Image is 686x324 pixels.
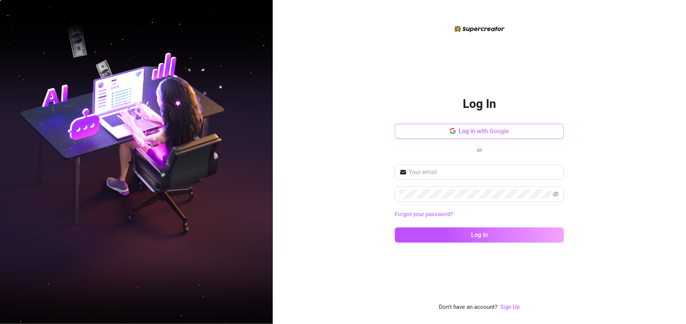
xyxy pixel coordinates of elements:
[439,303,498,312] span: Don't have an account?
[553,191,559,197] span: eye-invisible
[477,146,482,153] span: or
[501,303,520,312] a: Sign Up
[471,231,488,238] span: Log in
[459,128,509,135] span: Log in with Google
[463,96,496,112] h2: Log In
[395,210,564,219] a: Forgot your password?
[395,211,453,218] a: Forgot your password?
[501,304,520,310] a: Sign Up
[395,124,564,139] button: Log in with Google
[395,227,564,243] button: Log in
[409,168,559,177] input: Your email
[454,25,505,32] img: logo-BBDzfeDw.svg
